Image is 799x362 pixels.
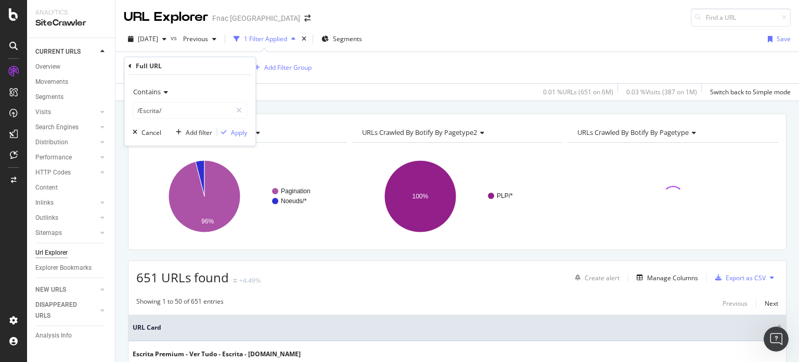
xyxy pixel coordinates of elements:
[179,31,221,47] button: Previous
[304,15,311,22] div: arrow-right-arrow-left
[571,269,620,286] button: Create alert
[17,138,171,156] b: Method 1: URL Explorer with Multiple Filters
[35,197,97,208] a: Inlinks
[35,167,71,178] div: HTTP Codes
[128,127,161,138] button: Cancel
[46,60,191,80] div: but can i do that with a group of urls simultaneously?
[577,128,689,137] span: URLs Crawled By Botify By pagetype
[706,84,791,101] button: Switch back to Simple mode
[233,279,237,282] img: Equal
[765,297,778,309] button: Next
[35,247,108,258] a: Url Explorer
[35,330,108,341] a: Analysis Info
[35,8,107,17] div: Analytics
[136,151,344,242] svg: A chart.
[35,247,68,258] div: Url Explorer
[765,299,778,308] div: Next
[35,213,58,223] div: Outlinks
[19,213,27,221] a: Source reference 10021739:
[35,46,81,57] div: CURRENT URLS
[141,128,161,136] div: Cancel
[633,271,698,284] button: Manage Columns
[37,54,200,86] div: but can i do that with a group of urls simultaneously?
[317,31,366,47] button: Segments
[8,23,200,54] div: Customer Support says…
[35,107,51,118] div: Visits
[35,152,97,163] a: Performance
[35,167,97,178] a: HTTP Codes
[171,33,179,42] span: vs
[412,193,428,200] text: 100%
[352,151,560,242] svg: A chart.
[179,34,208,43] span: Previous
[35,182,108,193] a: Content
[133,349,301,359] div: Escrita Premium - Ver Tudo - Escrita - [DOMAIN_NAME]
[212,13,300,23] div: Fnac [GEOGRAPHIC_DATA]
[17,226,178,234] b: Method 2: Use the Orphan URLs Report
[35,263,92,273] div: Explorer Bookmarks
[183,4,201,23] div: Close
[35,46,97,57] a: CURRENT URLS
[35,137,97,148] a: Distribution
[35,92,108,103] a: Segments
[777,34,791,43] div: Save
[17,241,191,312] div: Access the Orphan URLs report through SiteCrawler > Visits Report. This shows up to 1,000 URLs th...
[691,8,791,27] input: Find a URL
[229,31,300,47] button: 1 Filter Applied
[35,77,108,88] a: Movements
[17,29,131,40] div: Did that answer your question?
[543,88,613,96] div: 0.01 % URLs ( 651 on 6M )
[136,269,229,286] span: 651 URLs found
[35,61,60,72] div: Overview
[186,128,212,136] div: Add filter
[231,128,247,136] div: Apply
[723,297,748,309] button: Previous
[35,122,79,133] div: Search Engines
[8,23,139,46] div: Did that answer your question?
[710,88,791,96] div: Switch back to Simple mode
[35,228,62,239] div: Sitemaps
[239,276,261,285] div: +4.49%
[35,284,66,295] div: NEW URLS
[35,17,107,29] div: SiteCrawler
[35,284,97,295] a: NEW URLS
[764,31,791,47] button: Save
[250,61,312,74] button: Add Filter Group
[585,273,620,282] div: Create alert
[497,192,513,199] text: PLP/*
[35,330,72,341] div: Analysis Info
[244,34,287,43] div: 1 Filter Applied
[35,92,63,103] div: Segments
[35,228,97,239] a: Sitemaps
[35,197,54,208] div: Inlinks
[333,34,362,43] span: Segments
[17,101,191,132] div: Yes! You can check multiple URLs simultaneously for orphan status and internal linking paths. Her...
[17,163,191,220] div: Navigate to SiteCrawler > URL Explorer and add multiple "Destination - Full URL" filters for each...
[35,299,88,321] div: DISAPPEARED URLS
[35,152,72,163] div: Performance
[35,107,97,118] a: Visits
[124,8,208,26] div: URL Explorer
[35,77,68,88] div: Movements
[35,61,108,72] a: Overview
[575,124,769,141] h4: URLs Crawled By Botify By pagetype
[136,297,224,309] div: Showing 1 to 50 of 651 entries
[201,218,214,225] text: 96%
[626,88,697,96] div: 0.03 % Visits ( 387 on 1M )
[711,269,766,286] button: Export as CSV
[217,127,247,138] button: Apply
[723,299,748,308] div: Previous
[35,137,68,148] div: Distribution
[35,182,58,193] div: Content
[138,34,158,43] span: 2025 Aug. 31st
[35,263,108,273] a: Explorer Bookmarks
[8,54,200,95] div: Catarina says…
[136,61,162,70] div: Full URL
[172,127,212,138] button: Add filter
[726,273,766,282] div: Export as CSV
[7,4,27,24] button: go back
[362,128,477,137] span: URLs Crawled By Botify By pagetype2
[281,188,311,195] text: Pagination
